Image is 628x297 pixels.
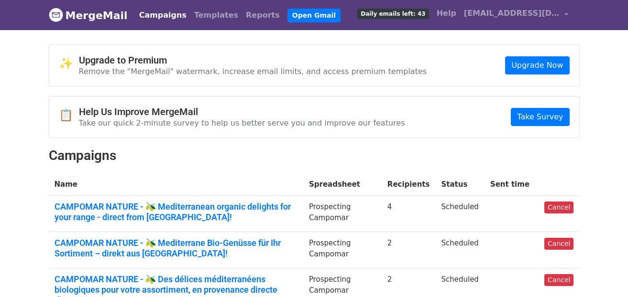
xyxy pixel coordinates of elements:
th: Sent time [485,173,539,196]
td: Scheduled [435,232,484,268]
p: Remove the "MergeMail" watermark, increase email limits, and access premium templates [79,66,427,76]
a: Cancel [544,274,573,286]
a: Campaigns [135,6,190,25]
span: 📋 [59,108,79,122]
a: Help [433,4,460,23]
td: Prospecting Campomar [303,232,382,268]
th: Spreadsheet [303,173,382,196]
img: MergeMail logo [49,8,63,22]
a: Cancel [544,202,573,213]
p: Take our quick 2-minute survey to help us better serve you and improve our features [79,118,405,128]
a: Cancel [544,238,573,250]
span: Daily emails left: 43 [357,9,429,19]
a: MergeMail [49,5,128,25]
td: 2 [382,232,436,268]
th: Recipients [382,173,436,196]
a: Take Survey [511,108,569,126]
th: Status [435,173,484,196]
a: Open Gmail [287,9,341,22]
h2: Campaigns [49,148,580,164]
h4: Upgrade to Premium [79,54,427,66]
span: ✨ [59,57,79,71]
a: [EMAIL_ADDRESS][DOMAIN_NAME] [460,4,572,26]
h4: Help Us Improve MergeMail [79,106,405,117]
a: Upgrade Now [505,56,569,74]
a: Daily emails left: 43 [353,4,432,23]
a: CAMPOMAR NATURE - 🫒 Mediterrane Bio-Genüsse für Ihr Sortiment – direkt aus [GEOGRAPHIC_DATA]! [55,238,297,258]
a: CAMPOMAR NATURE - 🫒 Mediterranean organic delights for your range - direct from [GEOGRAPHIC_DATA]! [55,202,297,222]
td: Scheduled [435,196,484,232]
th: Name [49,173,303,196]
a: Reports [242,6,284,25]
a: Templates [190,6,242,25]
td: Prospecting Campomar [303,196,382,232]
td: 4 [382,196,436,232]
span: [EMAIL_ADDRESS][DOMAIN_NAME] [464,8,560,19]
